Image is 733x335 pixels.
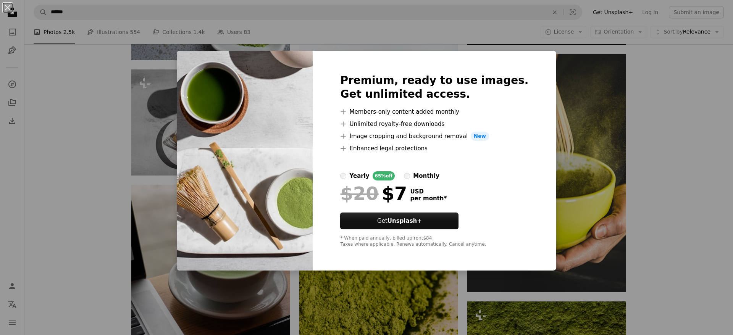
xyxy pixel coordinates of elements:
[349,171,369,180] div: yearly
[410,188,447,195] span: USD
[340,235,528,248] div: * When paid annually, billed upfront $84 Taxes where applicable. Renews automatically. Cancel any...
[340,119,528,129] li: Unlimited royalty-free downloads
[340,184,378,203] span: $20
[404,173,410,179] input: monthly
[177,51,313,271] img: premium_photo-1694825173178-3d2c9bbf5b5f
[340,213,459,229] button: GetUnsplash+
[340,184,407,203] div: $7
[340,132,528,141] li: Image cropping and background removal
[413,171,439,180] div: monthly
[373,171,395,180] div: 65% off
[340,107,528,116] li: Members-only content added monthly
[471,132,489,141] span: New
[387,217,422,224] strong: Unsplash+
[340,74,528,101] h2: Premium, ready to use images. Get unlimited access.
[340,144,528,153] li: Enhanced legal protections
[410,195,447,202] span: per month *
[340,173,346,179] input: yearly65%off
